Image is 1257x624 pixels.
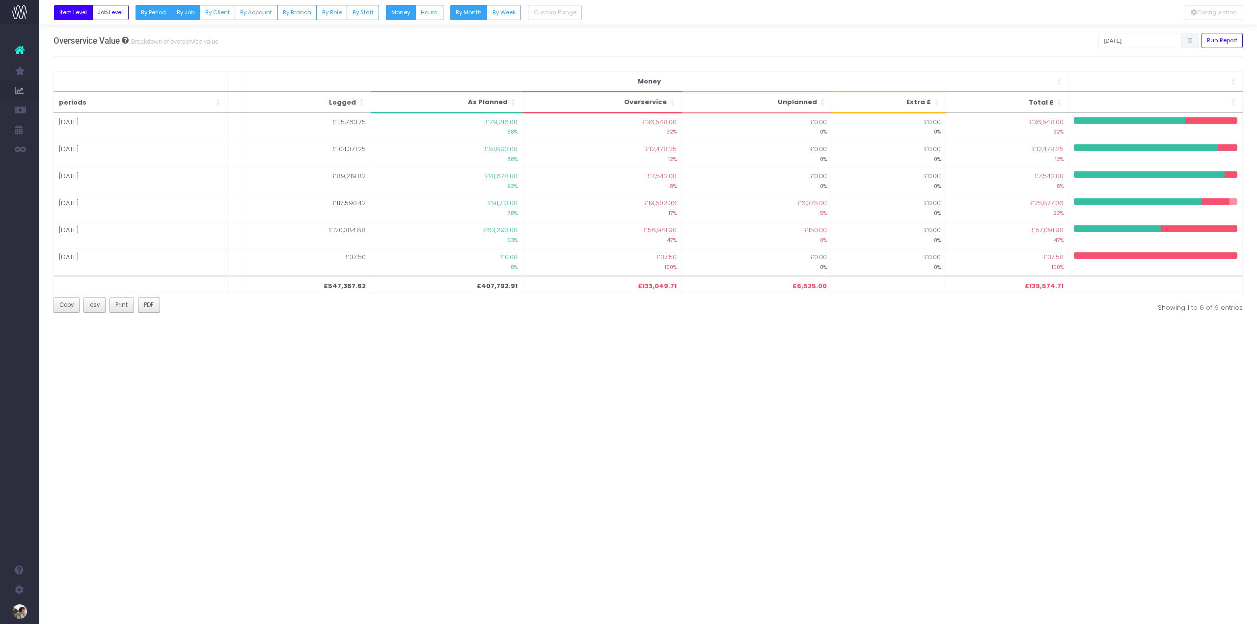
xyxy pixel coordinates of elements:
span: £139,574.71 [1025,281,1064,291]
small: 5% [687,208,827,217]
button: By Branch [277,5,317,20]
small: 0% [837,235,940,244]
span: £37.50 [656,252,677,262]
small: 100% [951,262,1064,271]
span: Extra £ [906,97,931,107]
th: Total &pound;: Activate to sort [946,92,1068,113]
th: : Activate to sort [1068,92,1243,113]
button: By Week [487,5,521,20]
div: Small button group [523,5,582,20]
button: Print [109,298,134,313]
td: [DATE] [54,221,227,248]
img: images/default_profile_image.png [12,604,27,619]
small: 0% [687,235,827,244]
span: Overservice [624,97,667,107]
span: £150.00 [804,225,827,235]
div: Small button group [49,5,129,20]
small: 0% [376,262,518,271]
span: £25,877.06 [1030,198,1064,208]
span: £7,542.00 [1035,171,1064,181]
th: £547,367.62 [240,276,371,294]
span: £0.00 [810,144,827,154]
td: [DATE] [54,167,227,194]
span: £12,478.25 [645,144,677,154]
th: £407,792.91 [371,276,523,294]
td: [DATE] [54,113,227,140]
span: £6,525.00 [792,281,827,291]
span: £79,216.00 [486,117,518,127]
div: Vertical button group [1185,5,1242,20]
span: Logged [329,98,356,108]
span: As Planned [468,97,508,107]
th: Logged: Activate to sort [240,92,371,113]
button: By Client [199,5,235,20]
th: As Planned: Activate to sort [371,92,523,113]
small: 0% [837,181,940,190]
div: Showing 1 to 6 of 6 entries [656,298,1243,313]
td: £37.50 [240,248,371,275]
span: £133,049.71 [638,281,677,291]
small: 78% [376,208,518,217]
button: By Month [450,5,488,20]
span: £36,548.00 [642,117,677,127]
span: £0.00 [501,252,518,262]
button: Custom Range [528,5,582,20]
td: [DATE] [54,140,227,167]
span: £0.00 [924,225,941,235]
small: Breakdown of overservice value [129,36,219,46]
td: £120,384.88 [240,221,371,248]
span: periods [59,77,86,87]
button: Hours [415,5,443,20]
div: Small button group [445,5,521,20]
button: By Job [171,5,200,20]
span: £37.50 [1043,252,1064,262]
span: Copy [59,300,74,309]
th: Extra &pound;: Activate to sort [832,92,946,113]
small: 8% [528,181,677,190]
span: £7,542.00 [648,171,677,181]
button: By Staff [347,5,379,20]
small: 88% [376,154,518,163]
small: 68% [376,127,518,136]
span: Unplanned [778,97,817,107]
div: Small button group [381,5,443,20]
th: Unplanned: Activate to sort [682,92,832,113]
span: Overservice Value [54,36,120,46]
span: £0.00 [810,252,827,262]
button: Configuration [1185,5,1242,20]
span: £12,478.25 [1032,144,1064,154]
td: £104,371.25 [240,140,371,167]
small: 32% [951,127,1064,136]
td: [DATE] [54,248,227,275]
small: 92% [376,181,518,190]
small: 0% [687,154,827,163]
button: Job Level [92,5,129,20]
span: PDF [144,300,154,309]
button: By Role [316,5,347,20]
small: 22% [951,208,1064,217]
th: Logged: Activate to sort [240,71,1069,92]
small: 47% [528,235,677,244]
span: £6,375.00 [797,198,827,208]
span: £56,941.90 [644,225,677,235]
button: csv [83,298,106,313]
span: csv [90,300,100,309]
small: 0% [837,154,940,163]
button: By Period [136,5,172,20]
span: £0.00 [810,117,827,127]
small: 100% [528,262,677,271]
small: 0% [837,127,940,136]
span: £91,893.00 [485,144,518,154]
th: periods: Activate to sort [54,71,227,92]
span: £36,548.00 [1029,117,1064,127]
small: 12% [528,154,677,163]
small: 12% [951,154,1064,163]
button: Item Level [54,5,93,20]
button: Money [386,5,416,20]
span: £0.00 [924,171,941,181]
span: £0.00 [924,252,941,262]
span: £0.00 [924,198,941,208]
button: Copy [54,298,80,313]
small: 8% [951,181,1064,190]
span: periods [59,98,86,108]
